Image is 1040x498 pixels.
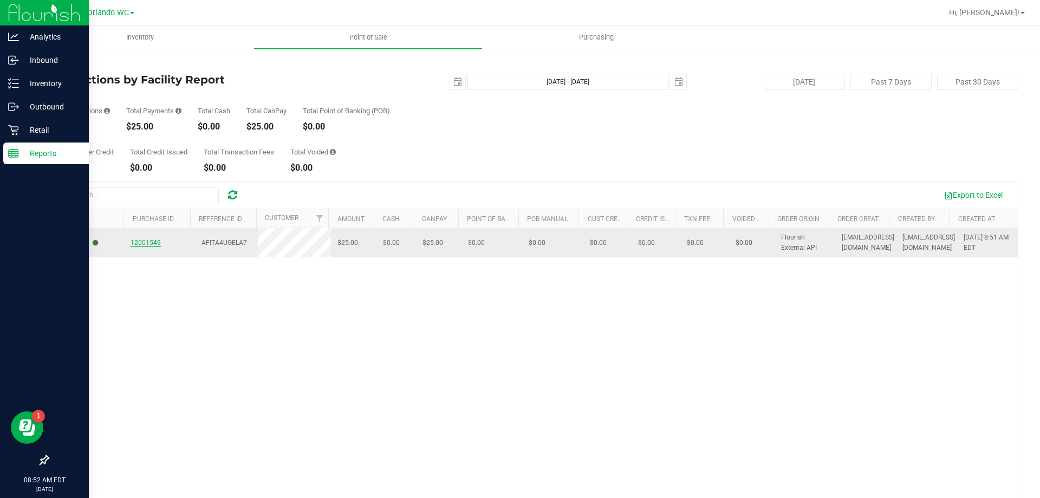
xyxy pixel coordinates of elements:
[422,238,443,248] span: $25.00
[529,238,545,248] span: $0.00
[19,100,84,113] p: Outbound
[19,124,84,137] p: Retail
[112,33,168,42] span: Inventory
[636,215,681,223] a: Credit Issued
[468,238,485,248] span: $0.00
[254,26,482,49] a: Point of Sale
[467,215,544,223] a: Point of Banking (POB)
[958,215,995,223] a: Created At
[8,55,19,66] inline-svg: Inbound
[246,122,287,131] div: $25.00
[590,238,607,248] span: $0.00
[204,164,274,172] div: $0.00
[964,232,1011,253] span: [DATE] 8:51 AM EDT
[19,30,84,43] p: Analytics
[131,239,161,247] span: 12001549
[19,54,84,67] p: Inbound
[330,148,336,156] i: Sum of all voided payment transaction amounts, excluding tips and transaction fees.
[422,215,447,223] a: CanPay
[8,31,19,42] inline-svg: Analytics
[8,148,19,159] inline-svg: Reports
[588,215,627,223] a: Cust Credit
[246,107,287,114] div: Total CanPay
[56,187,219,203] input: Search...
[837,215,896,223] a: Order Created By
[671,74,686,89] span: select
[303,122,390,131] div: $0.00
[898,215,935,223] a: Created By
[335,33,402,42] span: Point of Sale
[902,232,955,253] span: [EMAIL_ADDRESS][DOMAIN_NAME]
[32,410,45,423] iframe: Resource center unread badge
[5,475,84,485] p: 08:52 AM EDT
[8,101,19,112] inline-svg: Outbound
[337,215,365,223] a: Amount
[290,148,336,156] div: Total Voided
[26,26,254,49] a: Inventory
[201,239,247,247] span: AFITA4UGELA7
[133,215,174,223] a: Purchase ID
[19,147,84,160] p: Reports
[48,74,371,86] h4: Transactions by Facility Report
[527,215,568,223] a: POB Manual
[303,107,390,114] div: Total Point of Banking (POB)
[130,148,187,156] div: Total Credit Issued
[684,215,710,223] a: Txn Fee
[290,164,336,172] div: $0.00
[764,74,845,90] button: [DATE]
[482,26,710,49] a: Purchasing
[937,74,1018,90] button: Past 30 Days
[19,77,84,90] p: Inventory
[687,238,704,248] span: $0.00
[198,122,230,131] div: $0.00
[383,238,400,248] span: $0.00
[104,107,110,114] i: Count of all successful payment transactions, possibly including voids, refunds, and cash-back fr...
[310,209,328,228] a: Filter
[937,186,1010,204] button: Export to Excel
[5,485,84,493] p: [DATE]
[126,107,181,114] div: Total Payments
[11,411,43,444] iframe: Resource center
[842,232,894,253] span: [EMAIL_ADDRESS][DOMAIN_NAME]
[450,74,465,89] span: select
[337,238,358,248] span: $25.00
[204,148,274,156] div: Total Transaction Fees
[265,214,298,222] a: Customer
[564,33,628,42] span: Purchasing
[777,215,820,223] a: Order Origin
[8,125,19,135] inline-svg: Retail
[736,238,752,248] span: $0.00
[781,232,829,253] span: Flourish External API
[638,238,655,248] span: $0.00
[126,122,181,131] div: $25.00
[850,74,932,90] button: Past 7 Days
[198,107,230,114] div: Total Cash
[732,215,786,223] a: Voided Payment
[87,8,129,17] span: Orlando WC
[8,78,19,89] inline-svg: Inventory
[382,215,400,223] a: Cash
[949,8,1019,17] span: Hi, [PERSON_NAME]!
[130,164,187,172] div: $0.00
[199,215,242,223] a: Reference ID
[175,107,181,114] i: Sum of all successful, non-voided payment transaction amounts, excluding tips and transaction fees.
